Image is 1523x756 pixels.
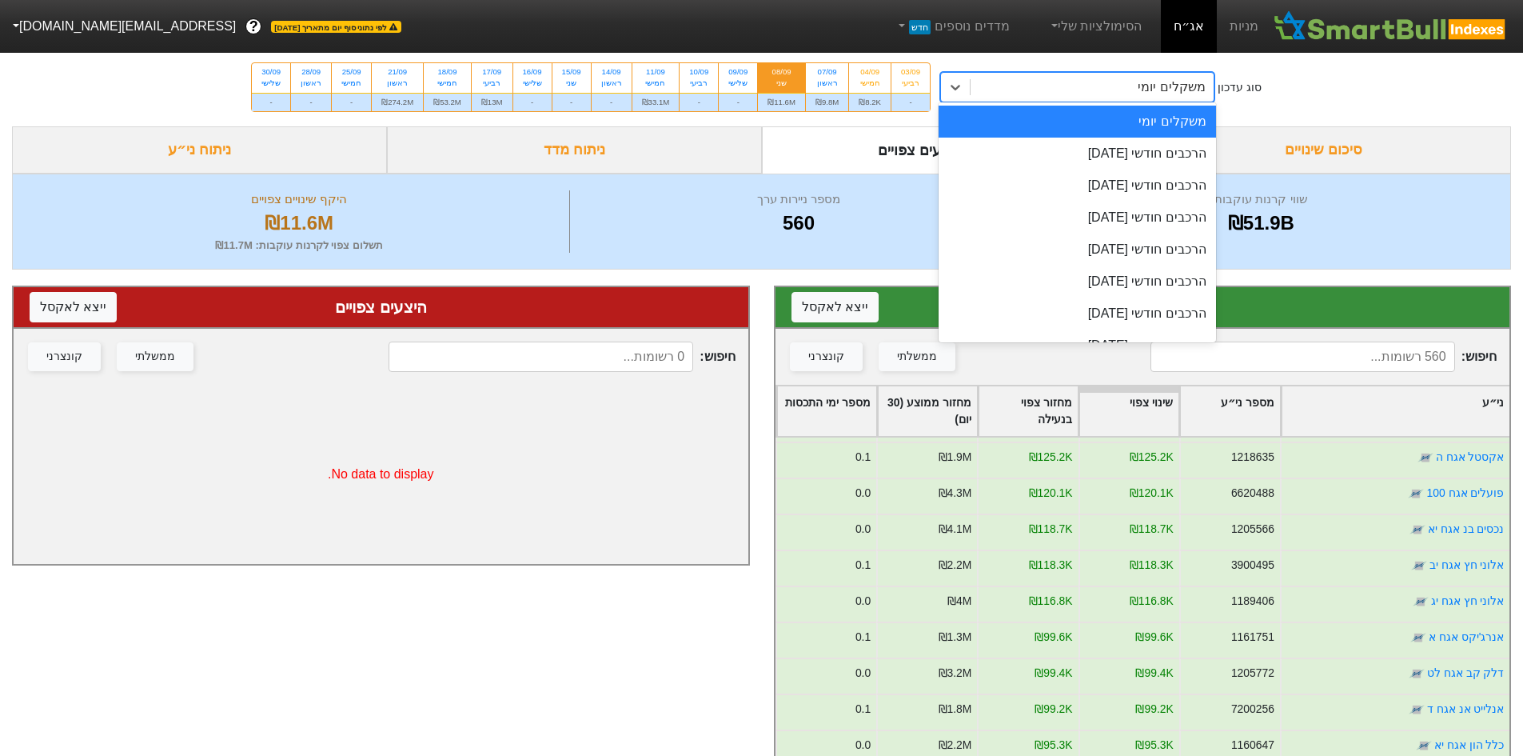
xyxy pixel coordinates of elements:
img: tase link [1409,630,1425,646]
div: ₪274.2M [372,93,423,111]
div: חמישי [433,78,461,89]
a: הסימולציות שלי [1042,10,1149,42]
img: tase link [1417,450,1433,466]
a: אנרג'יקס אגח א [1429,630,1504,643]
div: ניתוח ני״ע [12,126,387,174]
div: שלישי [261,78,281,89]
a: מדדים נוספיםחדש [889,10,1016,42]
a: אקסטל אגח ה [1435,450,1504,463]
div: ₪99.6K [1135,629,1173,646]
div: 0.1 [855,629,870,646]
div: ₪8.2K [849,93,891,111]
div: ראשון [601,78,622,89]
div: 1205772 [1230,665,1274,682]
div: 09/09 [728,66,748,78]
div: ₪95.3K [1035,737,1072,754]
div: Toggle SortBy [777,386,876,436]
input: 0 רשומות... [389,342,693,372]
div: 0.0 [855,737,870,754]
div: הרכבים חודשי [DATE] [939,266,1216,298]
div: ניתוח מדד [387,126,762,174]
div: 1205566 [1230,521,1274,538]
button: קונצרני [28,342,101,371]
div: ממשלתי [897,348,937,366]
div: חמישי [859,78,881,89]
div: 0.1 [855,701,870,718]
div: - [891,93,930,111]
span: חיפוש : [1150,342,1497,372]
div: ₪2.2M [938,737,971,754]
div: רביעי [901,78,920,89]
div: ₪11.6M [758,93,805,111]
div: מספר ניירות ערך [574,190,1023,209]
div: 11/09 [642,66,670,78]
span: לפי נתוני סוף יום מתאריך [DATE] [271,21,401,33]
div: רביעי [689,78,708,89]
div: שני [767,78,795,89]
div: ביקושים והיצעים צפויים [762,126,1137,174]
div: 3900495 [1230,557,1274,574]
div: ₪120.1K [1028,485,1072,502]
a: דלק קב אגח לט [1426,666,1504,679]
div: 0.0 [855,593,870,610]
div: ראשון [815,78,839,89]
div: ₪99.6K [1035,629,1072,646]
div: Toggle SortBy [1079,386,1178,436]
div: ₪13M [472,93,512,111]
div: - [513,93,552,111]
div: Toggle SortBy [1180,386,1279,436]
div: 30/09 [261,66,281,78]
div: קונצרני [808,348,844,366]
div: היקף שינויים צפויים [33,190,565,209]
div: 6620488 [1230,485,1274,502]
div: 1161751 [1230,629,1274,646]
div: קונצרני [46,348,82,366]
div: 560 [574,209,1023,238]
div: 08/09 [767,66,795,78]
div: 1160647 [1230,737,1274,754]
div: ₪118.3K [1129,557,1173,574]
div: 21/09 [381,66,413,78]
div: 04/09 [859,66,881,78]
div: No data to display. [14,385,748,564]
div: 15/09 [562,66,581,78]
a: אלוני חץ אגח יב [1429,558,1504,571]
div: שני [562,78,581,89]
button: ממשלתי [117,342,193,371]
div: ₪116.8K [1028,593,1072,610]
div: הרכבים חודשי [DATE] [939,330,1216,362]
a: אלוני חץ אגח יג [1430,594,1504,607]
div: ₪116.8K [1129,593,1173,610]
div: 0.1 [855,557,870,574]
div: 18/09 [433,66,461,78]
div: ₪99.4K [1035,665,1072,682]
div: ₪125.2K [1028,449,1072,466]
div: 10/09 [689,66,708,78]
div: Toggle SortBy [878,386,977,436]
div: הרכבים חודשי [DATE] [939,170,1216,202]
div: ₪1.9M [938,449,971,466]
div: ₪2.2M [938,557,971,574]
a: פועלים אגח 100 [1426,486,1504,499]
div: ₪99.4K [1135,665,1173,682]
div: - [592,93,632,111]
a: כלל הון אגח יא [1433,738,1504,751]
div: חמישי [341,78,361,89]
img: SmartBull [1271,10,1510,42]
div: ₪4M [947,593,971,610]
div: ביקושים צפויים [791,295,1494,319]
div: משקלים יומי [1138,78,1205,97]
img: tase link [1408,702,1424,718]
div: הרכבים חודשי [DATE] [939,202,1216,234]
button: ייצא לאקסל [30,292,117,322]
div: שלישי [728,78,748,89]
button: קונצרני [790,342,863,371]
img: tase link [1408,486,1424,502]
div: ₪51.9B [1032,209,1490,238]
div: 0.0 [855,485,870,502]
div: ₪4.1M [938,521,971,538]
div: ₪1.8M [938,701,971,718]
div: ₪53.2M [424,93,471,111]
div: 7200256 [1230,701,1274,718]
div: - [291,93,331,111]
